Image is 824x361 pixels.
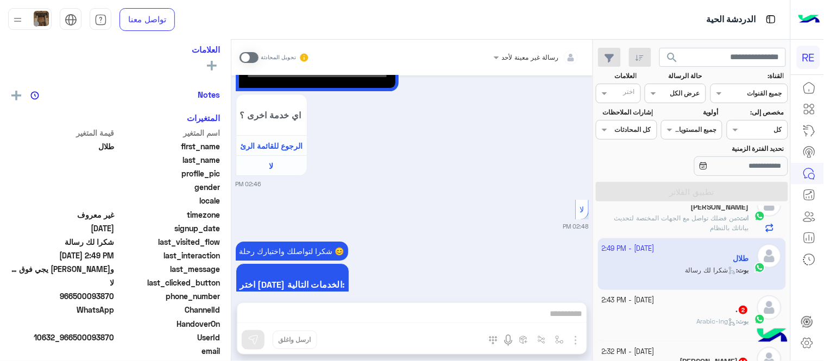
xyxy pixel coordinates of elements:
[117,277,221,288] span: last_clicked_button
[666,51,679,64] span: search
[707,12,756,27] p: الدردشة الحية
[738,214,749,222] b: :
[738,317,749,325] span: بوت
[117,345,221,357] span: email
[11,236,115,248] span: شكرا لك رسالة
[117,263,221,275] span: last_message
[117,236,221,248] span: last_visited_flow
[663,144,784,154] label: تحديد الفترة الزمنية
[712,71,784,81] label: القناة:
[597,107,653,117] label: إشارات الملاحظات
[34,11,49,26] img: userImage
[11,263,115,275] span: ودايم سراي يجي فوق 40 ثابتت
[737,317,749,325] b: :
[691,202,749,212] h5: بدر الشمري أبو غلا
[236,242,348,261] p: 4/10/2025, 2:48 PM
[596,182,788,201] button: تطبيق الفلاتر
[753,318,791,356] img: hulul-logo.png
[273,331,317,349] button: ارسل واغلق
[614,214,749,232] span: من فضلك تواصل مع الجهات المختصة لتحديث بياناتك بالنظام
[728,107,784,117] label: مخصص إلى:
[240,110,303,120] span: اي خدمة اخرى ؟
[117,181,221,193] span: gender
[117,195,221,206] span: locale
[117,250,221,261] span: last_interaction
[11,13,24,27] img: profile
[757,295,782,320] img: defaultAdmin.png
[117,168,221,179] span: profile_pic
[11,91,21,100] img: add
[602,347,655,357] small: [DATE] - 2:32 PM
[11,141,115,152] span: طلال
[187,113,220,123] h6: المتغيرات
[754,314,765,325] img: WhatsApp
[90,8,111,31] a: tab
[11,332,115,343] span: 10632_966500093870
[697,317,737,325] span: Arabic-lng
[11,223,115,234] span: 2025-10-04T11:44:16.774Z
[11,195,115,206] span: null
[117,290,221,302] span: phone_number
[198,90,220,99] h6: Notes
[11,318,115,330] span: null
[11,45,220,54] h6: العلامات
[11,127,115,138] span: قيمة المتغير
[117,141,221,152] span: first_name
[11,277,115,288] span: لا
[597,71,637,81] label: العلامات
[11,209,115,220] span: غير معروف
[646,71,702,81] label: حالة الرسالة
[798,8,820,31] img: Logo
[65,14,77,26] img: tab
[602,295,655,306] small: [DATE] - 2:43 PM
[563,222,589,231] small: 02:48 PM
[117,304,221,315] span: ChannelId
[240,141,303,150] span: الرجوع للقائمة الرئ
[739,306,748,314] span: 2
[502,53,559,61] span: رسالة غير معينة لأحد
[261,53,297,62] small: تحويل المحادثة
[659,48,686,71] button: search
[117,209,221,220] span: timezone
[764,12,778,26] img: tab
[624,87,637,99] div: اختر
[236,180,261,188] small: 02:46 PM
[117,127,221,138] span: اسم المتغير
[30,91,39,100] img: notes
[754,211,765,221] img: WhatsApp
[117,318,221,330] span: HandoverOn
[580,205,584,214] span: لا
[117,223,221,234] span: signup_date
[117,154,221,166] span: last_name
[95,14,107,26] img: tab
[269,161,274,170] span: لا
[663,107,719,117] label: أولوية
[797,46,820,69] div: RE
[117,332,221,343] span: UserId
[11,250,115,261] span: 2025-10-04T11:49:05.396Z
[736,305,749,314] h5: .
[11,181,115,193] span: null
[11,304,115,315] span: 2
[119,8,175,31] a: تواصل معنا
[11,290,115,302] span: 966500093870
[11,345,115,357] span: null
[739,214,749,222] span: انت
[240,279,345,289] span: اختر [DATE] الخدمات التالية:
